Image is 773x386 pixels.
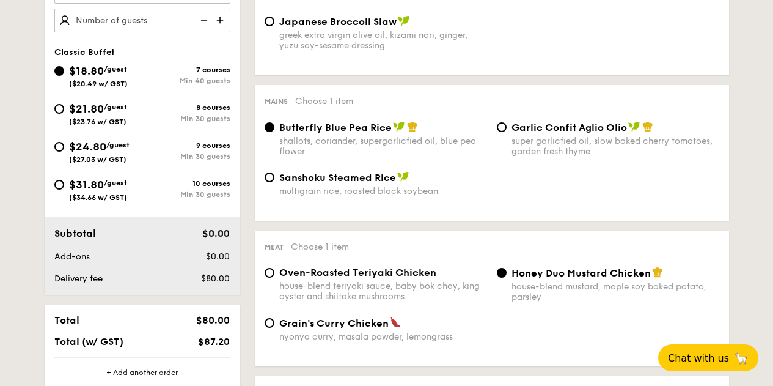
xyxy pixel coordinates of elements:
img: icon-add.58712e84.svg [212,9,230,32]
div: 8 courses [142,103,230,112]
span: ($20.49 w/ GST) [69,80,128,88]
img: icon-reduce.1d2dbef1.svg [194,9,212,32]
span: $87.20 [198,336,230,347]
span: Total (w/ GST) [54,336,123,347]
span: /guest [106,141,130,149]
input: Grain's Curry Chickennyonya curry, masala powder, lemongrass [265,318,274,328]
span: Garlic Confit Aglio Olio [511,122,627,133]
span: $0.00 [202,228,230,239]
span: Oven-Roasted Teriyaki Chicken [279,267,436,278]
div: + Add another order [54,368,230,377]
span: $21.80 [69,102,104,116]
span: Choose 1 item [291,242,349,252]
span: ($23.76 w/ GST) [69,117,126,126]
div: house-blend mustard, maple soy baked potato, parsley [511,281,719,302]
button: Chat with us🦙 [658,344,758,371]
div: 9 courses [142,141,230,150]
div: Min 30 guests [142,114,230,123]
span: Classic Buffet [54,47,115,58]
div: Min 30 guests [142,190,230,199]
img: icon-chef-hat.a58ddaea.svg [652,267,663,278]
span: Meat [265,243,284,251]
input: Garlic Confit Aglio Oliosuper garlicfied oil, slow baked cherry tomatoes, garden fresh thyme [497,122,507,132]
img: icon-spicy.37a8142b.svg [390,317,401,328]
div: house-blend teriyaki sauce, baby bok choy, king oyster and shiitake mushrooms [279,281,487,302]
span: Delivery fee [54,273,103,284]
div: nyonya curry, masala powder, lemongrass [279,332,487,342]
span: ($27.03 w/ GST) [69,155,126,164]
input: Oven-Roasted Teriyaki Chickenhouse-blend teriyaki sauce, baby bok choy, king oyster and shiitake ... [265,268,274,278]
span: $80.00 [196,314,230,326]
input: $21.80/guest($23.76 w/ GST)8 coursesMin 30 guests [54,104,64,114]
span: /guest [104,179,127,187]
span: Butterfly Blue Pea Rice [279,122,392,133]
span: Choose 1 item [295,96,353,106]
img: icon-vegan.f8ff3823.svg [398,15,410,26]
span: $0.00 [206,251,230,262]
span: $18.80 [69,64,104,78]
img: icon-vegan.f8ff3823.svg [393,121,405,132]
input: Number of guests [54,9,230,32]
span: $80.00 [201,273,230,284]
input: Japanese Broccoli Slawgreek extra virgin olive oil, kizami nori, ginger, yuzu soy-sesame dressing [265,17,274,26]
span: Sanshoku Steamed Rice [279,172,396,184]
input: Sanshoku Steamed Ricemultigrain rice, roasted black soybean [265,173,274,182]
span: ($34.66 w/ GST) [69,193,127,202]
div: greek extra virgin olive oil, kizami nori, ginger, yuzu soy-sesame dressing [279,30,487,51]
span: Honey Duo Mustard Chicken [511,267,651,279]
span: 🦙 [734,351,749,365]
span: $24.80 [69,140,106,154]
span: /guest [104,65,127,73]
span: Japanese Broccoli Slaw [279,16,397,28]
img: icon-chef-hat.a58ddaea.svg [642,121,653,132]
input: Honey Duo Mustard Chickenhouse-blend mustard, maple soy baked potato, parsley [497,268,507,278]
span: $31.80 [69,178,104,191]
div: Min 40 guests [142,76,230,85]
div: shallots, coriander, supergarlicfied oil, blue pea flower [279,136,487,157]
input: $24.80/guest($27.03 w/ GST)9 coursesMin 30 guests [54,142,64,152]
div: multigrain rice, roasted black soybean [279,186,487,196]
img: icon-vegan.f8ff3823.svg [628,121,640,132]
input: $31.80/guest($34.66 w/ GST)10 coursesMin 30 guests [54,180,64,190]
input: $18.80/guest($20.49 w/ GST)7 coursesMin 40 guests [54,66,64,76]
div: 7 courses [142,65,230,74]
span: Mains [265,97,288,106]
span: Total [54,314,79,326]
div: 10 courses [142,179,230,188]
div: super garlicfied oil, slow baked cherry tomatoes, garden fresh thyme [511,136,719,157]
span: Add-ons [54,251,90,262]
span: Grain's Curry Chicken [279,317,389,329]
span: Subtotal [54,228,96,239]
img: icon-vegan.f8ff3823.svg [397,171,409,182]
span: /guest [104,103,127,111]
div: Min 30 guests [142,152,230,161]
img: icon-chef-hat.a58ddaea.svg [407,121,418,132]
input: Butterfly Blue Pea Riceshallots, coriander, supergarlicfied oil, blue pea flower [265,122,274,132]
span: Chat with us [668,352,729,364]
